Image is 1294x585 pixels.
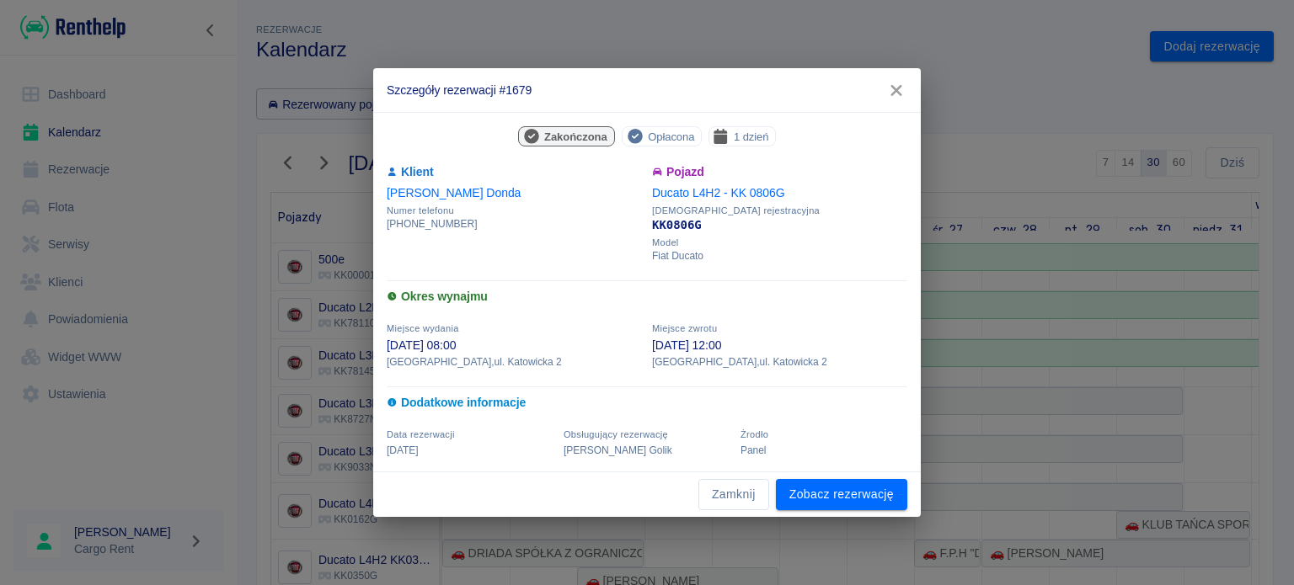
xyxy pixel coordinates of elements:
[652,205,907,216] span: [DEMOGRAPHIC_DATA] rejestracyjna
[698,479,769,510] button: Zamknij
[387,394,907,412] h6: Dodatkowe informacje
[387,337,642,354] p: [DATE] 08:00
[564,443,730,458] p: [PERSON_NAME] Golik
[652,163,907,181] h6: Pojazd
[387,323,459,333] span: Miejsce wydania
[652,337,907,354] p: [DATE] 12:00
[652,354,907,370] p: [GEOGRAPHIC_DATA] , ul. Katowicka 2
[641,128,701,146] span: Opłacona
[652,248,907,263] p: Fiat Ducato
[387,205,642,216] span: Numer telefonu
[776,479,907,510] a: Zobacz rezerwację
[652,323,717,333] span: Miejsce zwrotu
[387,186,521,199] a: [PERSON_NAME] Donda
[652,216,907,234] p: KK0806G
[652,186,785,199] a: Ducato L4H2 - KK 0806G
[387,288,907,306] h6: Okres wynajmu
[537,128,614,146] span: Zakończona
[741,429,768,439] span: Żrodło
[387,163,642,181] h6: Klient
[373,68,921,112] h2: Szczegóły rezerwacji #1679
[387,354,642,370] p: [GEOGRAPHIC_DATA] , ul. Katowicka 2
[387,429,455,439] span: Data rezerwacji
[387,216,642,231] p: [PHONE_NUMBER]
[741,443,907,458] p: Panel
[727,128,776,146] span: 1 dzień
[387,443,553,458] p: [DATE]
[652,237,907,248] span: Model
[564,429,668,439] span: Obsługujący rezerwację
